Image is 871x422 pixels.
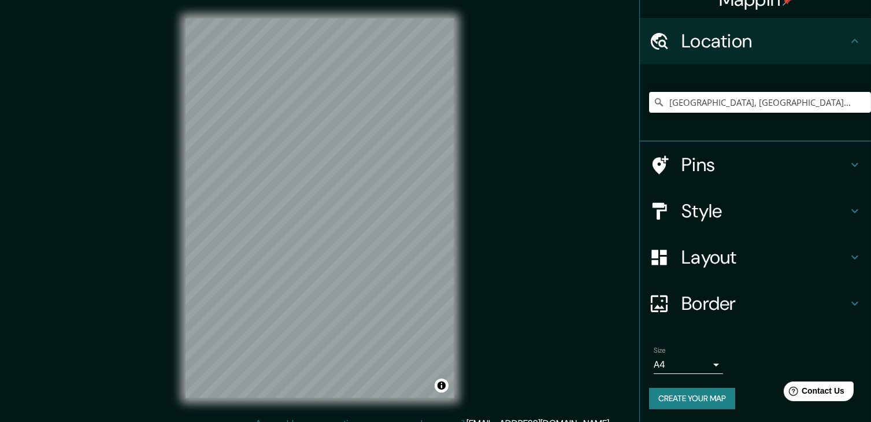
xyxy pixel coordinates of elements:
[649,388,735,409] button: Create your map
[649,92,871,113] input: Pick your city or area
[640,188,871,234] div: Style
[186,18,454,398] canvas: Map
[681,246,848,269] h4: Layout
[435,379,449,393] button: Toggle attribution
[654,356,723,374] div: A4
[640,234,871,280] div: Layout
[640,142,871,188] div: Pins
[640,18,871,64] div: Location
[654,346,666,356] label: Size
[681,199,848,223] h4: Style
[640,280,871,327] div: Border
[681,153,848,176] h4: Pins
[768,377,858,409] iframe: Help widget launcher
[681,29,848,53] h4: Location
[681,292,848,315] h4: Border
